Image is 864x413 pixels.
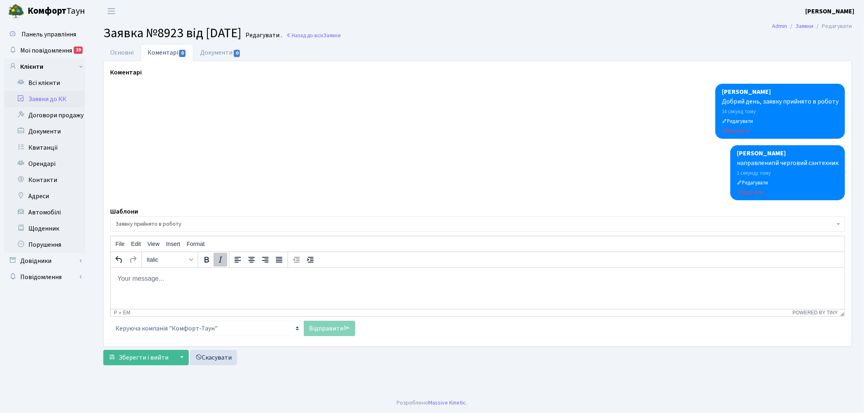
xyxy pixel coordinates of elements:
[21,30,76,39] span: Панель управління
[722,118,753,125] small: Редагувати
[28,4,66,17] b: Комфорт
[303,253,317,267] button: Increase indent
[722,116,753,125] a: Редагувати
[4,140,85,156] a: Квитанції
[190,350,237,365] a: Скасувати
[166,241,180,247] span: Insert
[4,91,85,107] a: Заявки до КК
[4,204,85,220] a: Автомобілі
[142,252,198,268] div: styles
[103,44,141,61] a: Основні
[813,22,852,31] li: Редагувати
[115,220,835,228] span: Заявку прийнято в роботу
[20,46,72,55] span: Мої повідомлення
[4,59,85,75] a: Клієнти
[4,75,85,91] a: Всі клієнти
[4,220,85,237] a: Щоденник
[4,107,85,123] a: Договори продажу
[793,310,838,316] a: Powered by Tiny
[119,310,122,316] div: »
[103,24,241,42] span: Заявка №8923 від [DATE]
[737,178,768,187] a: Редагувати
[772,22,787,30] a: Admin
[272,253,286,267] button: Justify
[147,256,186,263] span: Italic
[119,353,169,362] span: Зберегти і вийти
[101,4,122,18] button: Переключити навігацію
[213,253,227,267] button: Italic
[143,253,196,267] button: Formats
[722,108,756,115] small: 11.10.2025 09:53:03
[179,50,186,57] span: 0
[722,126,749,135] a: Видалити
[111,268,845,309] iframe: Rich Text Area
[198,252,229,268] div: formatting
[722,87,838,97] div: [PERSON_NAME]
[288,252,319,268] div: indentation
[244,32,282,39] small: Редагувати .
[111,252,142,268] div: history
[245,253,258,267] button: Align center
[131,241,141,247] span: Edit
[115,241,125,247] span: File
[112,253,126,267] button: Undo
[429,398,466,407] a: Massive Kinetic
[4,237,85,253] a: Порушення
[147,241,160,247] span: View
[290,253,303,267] button: Decrease indent
[234,50,240,57] span: 0
[229,252,288,268] div: alignment
[737,158,838,168] div: направленипй черговий сантехник
[737,188,764,197] a: Видалити
[796,22,813,30] a: Заявки
[805,6,854,16] a: [PERSON_NAME]
[4,26,85,42] a: Панель управління
[397,398,467,407] div: Розроблено .
[110,207,138,216] label: Шаблони
[103,350,174,365] button: Зберегти і вийти
[141,44,193,61] a: Коментарі
[114,310,117,316] div: p
[258,253,272,267] button: Align right
[286,32,341,39] a: Назад до всіхЗаявки
[4,172,85,188] a: Контакти
[722,97,838,106] div: Добрий день, заявку прийнято в роботу
[231,253,245,267] button: Align left
[110,216,845,232] span: Заявку прийнято в роботу
[323,32,341,39] span: Заявки
[126,253,140,267] button: Redo
[187,241,205,247] span: Format
[4,188,85,204] a: Адреси
[193,44,247,61] a: Документи
[4,156,85,172] a: Орендарі
[28,4,85,18] span: Таун
[737,189,764,196] small: Видалити
[737,148,838,158] div: [PERSON_NAME]
[722,127,749,135] small: Видалити
[74,47,83,54] div: 19
[200,253,213,267] button: Bold
[123,310,130,316] div: em
[760,18,864,35] nav: breadcrumb
[4,42,85,59] a: Мої повідомлення19
[805,7,854,16] b: [PERSON_NAME]
[110,68,142,77] label: Коментарі
[4,123,85,140] a: Документи
[737,179,768,186] small: Редагувати
[4,269,85,285] a: Повідомлення
[4,253,85,269] a: Довідники
[8,3,24,19] img: logo.png
[838,309,845,316] div: Resize
[737,169,771,177] small: 11.10.2025 09:53:17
